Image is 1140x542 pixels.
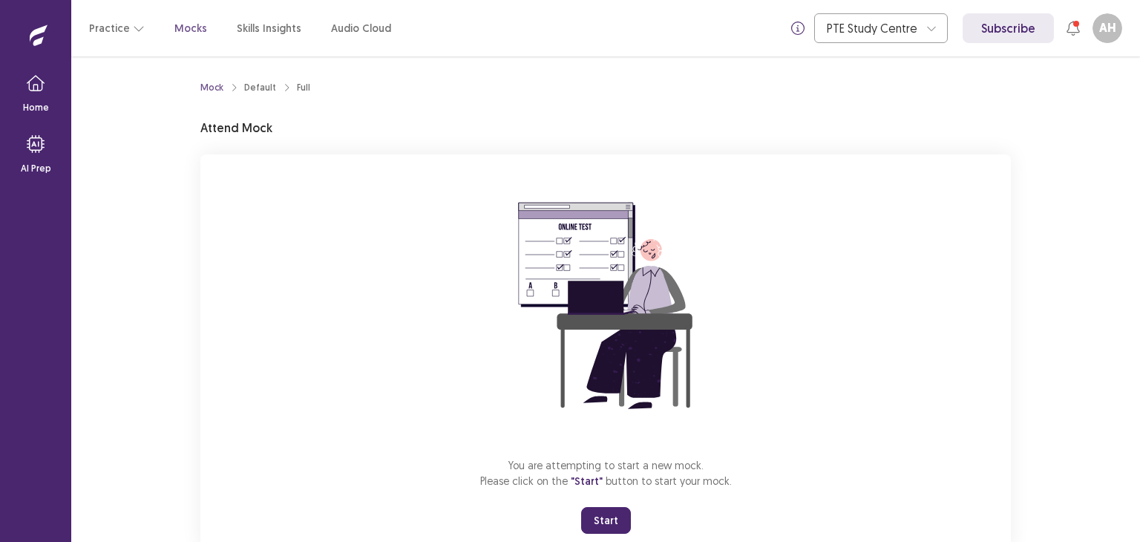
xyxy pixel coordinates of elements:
[1092,13,1122,43] button: AH
[89,15,145,42] button: Practice
[200,81,223,94] a: Mock
[480,457,732,489] p: You are attempting to start a new mock. Please click on the button to start your mock.
[297,81,310,94] div: Full
[472,172,739,440] img: attend-mock
[174,21,207,36] a: Mocks
[21,162,51,175] p: AI Prep
[963,13,1054,43] a: Subscribe
[244,81,276,94] div: Default
[827,14,919,42] div: PTE Study Centre
[237,21,301,36] a: Skills Insights
[784,15,811,42] button: info
[23,101,49,114] p: Home
[581,507,631,534] button: Start
[571,474,603,488] span: "Start"
[200,81,310,94] nav: breadcrumb
[200,119,272,137] p: Attend Mock
[331,21,391,36] a: Audio Cloud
